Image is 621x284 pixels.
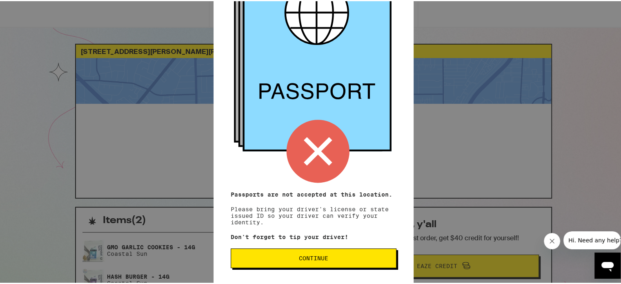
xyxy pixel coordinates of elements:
span: Continue [299,254,328,260]
iframe: Message from company [563,230,621,248]
iframe: Close message [544,232,560,248]
p: Passports are not accepted at this location. [231,190,396,197]
p: Please bring your driver's license or state issued ID so your driver can verify your identity. [231,190,396,224]
button: Continue [231,247,396,267]
p: Don't forget to tip your driver! [231,233,396,239]
iframe: Button to launch messaging window [594,251,621,277]
span: Hi. Need any help? [5,6,59,12]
